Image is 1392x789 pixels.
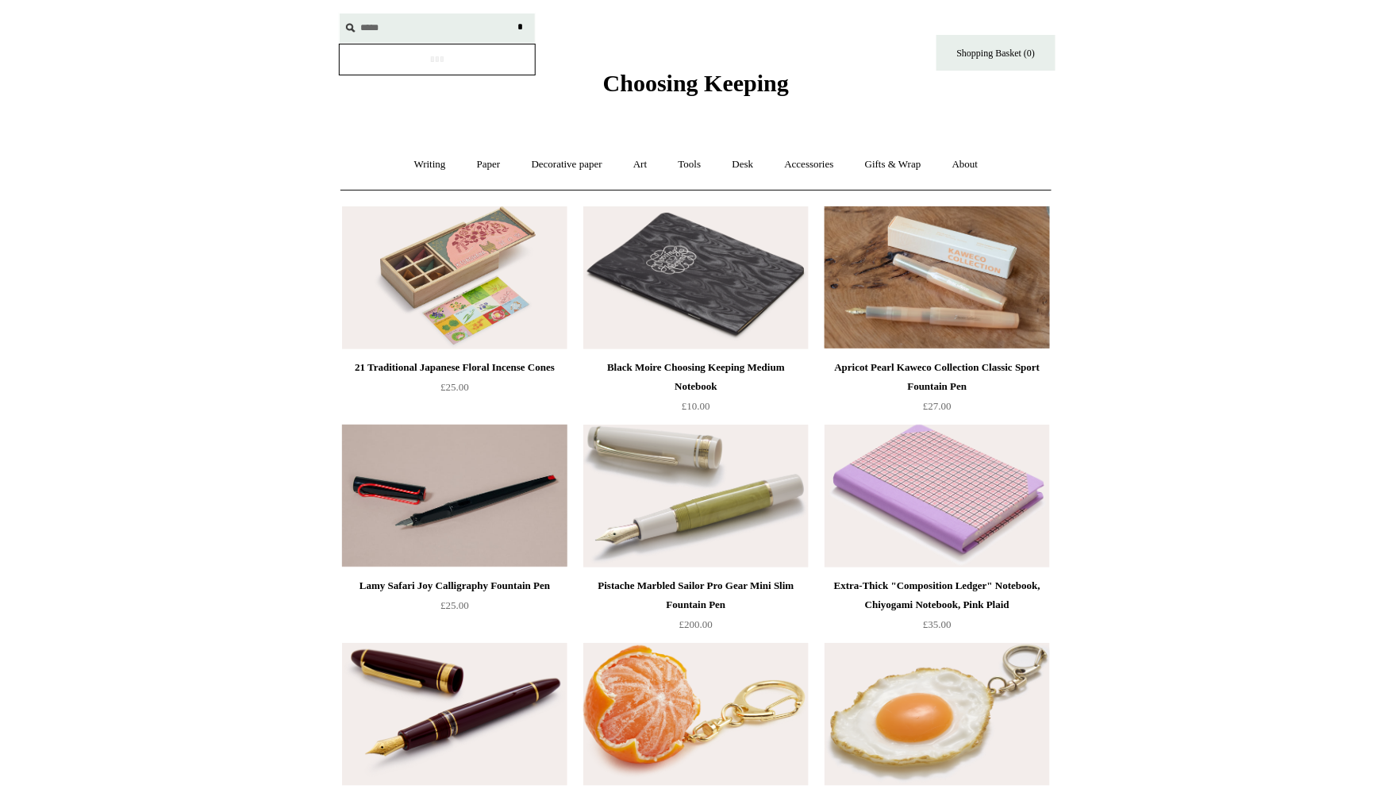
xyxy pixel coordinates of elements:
[825,206,1050,349] img: Apricot Pearl Kaweco Collection Classic Sport Fountain Pen
[463,144,515,186] a: Paper
[346,358,563,377] div: 21 Traditional Japanese Floral Incense Cones
[851,144,936,186] a: Gifts & Wrap
[603,70,789,96] span: Choosing Keeping
[342,425,567,568] img: Lamy Safari Joy Calligraphy Fountain Pen
[825,206,1050,349] a: Apricot Pearl Kaweco Collection Classic Sport Fountain Pen Apricot Pearl Kaweco Collection Classi...
[825,425,1050,568] img: Extra-Thick "Composition Ledger" Notebook, Chiyogami Notebook, Pink Plaid
[440,599,469,611] span: £25.00
[400,144,460,186] a: Writing
[923,400,952,412] span: £27.00
[583,358,809,423] a: Black Moire Choosing Keeping Medium Notebook £10.00
[342,643,567,786] a: Burgundy Sailor 1911 Realo Fountain Pen Burgundy Sailor 1911 Realo Fountain Pen
[829,358,1046,396] div: Apricot Pearl Kaweco Collection Classic Sport Fountain Pen
[583,425,809,568] img: Pistache Marbled Sailor Pro Gear Mini Slim Fountain Pen
[440,381,469,393] span: £25.00
[825,576,1050,641] a: Extra-Thick "Composition Ledger" Notebook, Chiyogami Notebook, Pink Plaid £35.00
[583,643,809,786] img: Faux Clementine Keyring
[718,144,768,186] a: Desk
[679,618,713,630] span: £200.00
[829,576,1046,614] div: Extra-Thick "Composition Ledger" Notebook, Chiyogami Notebook, Pink Plaid
[936,35,1056,71] a: Shopping Basket (0)
[825,425,1050,568] a: Extra-Thick "Composition Ledger" Notebook, Chiyogami Notebook, Pink Plaid Extra-Thick "Compositio...
[771,144,848,186] a: Accessories
[682,400,710,412] span: £10.00
[583,206,809,349] img: Black Moire Choosing Keeping Medium Notebook
[342,576,567,641] a: Lamy Safari Joy Calligraphy Fountain Pen £25.00
[583,576,809,641] a: Pistache Marbled Sailor Pro Gear Mini Slim Fountain Pen £200.00
[346,576,563,595] div: Lamy Safari Joy Calligraphy Fountain Pen
[938,144,993,186] a: About
[923,618,952,630] span: £35.00
[619,144,661,186] a: Art
[603,83,789,94] a: Choosing Keeping
[583,643,809,786] a: Faux Clementine Keyring Faux Clementine Keyring
[583,425,809,568] a: Pistache Marbled Sailor Pro Gear Mini Slim Fountain Pen Pistache Marbled Sailor Pro Gear Mini Sli...
[342,643,567,786] img: Burgundy Sailor 1911 Realo Fountain Pen
[517,144,617,186] a: Decorative paper
[342,206,567,349] a: 21 Traditional Japanese Floral Incense Cones 21 Traditional Japanese Floral Incense Cones
[583,206,809,349] a: Black Moire Choosing Keeping Medium Notebook Black Moire Choosing Keeping Medium Notebook
[825,358,1050,423] a: Apricot Pearl Kaweco Collection Classic Sport Fountain Pen £27.00
[587,576,805,614] div: Pistache Marbled Sailor Pro Gear Mini Slim Fountain Pen
[825,643,1050,786] img: Faux Fried Egg Keyring
[825,643,1050,786] a: Faux Fried Egg Keyring Faux Fried Egg Keyring
[342,206,567,349] img: 21 Traditional Japanese Floral Incense Cones
[342,425,567,568] a: Lamy Safari Joy Calligraphy Fountain Pen Lamy Safari Joy Calligraphy Fountain Pen
[664,144,716,186] a: Tools
[342,358,567,423] a: 21 Traditional Japanese Floral Incense Cones £25.00
[587,358,805,396] div: Black Moire Choosing Keeping Medium Notebook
